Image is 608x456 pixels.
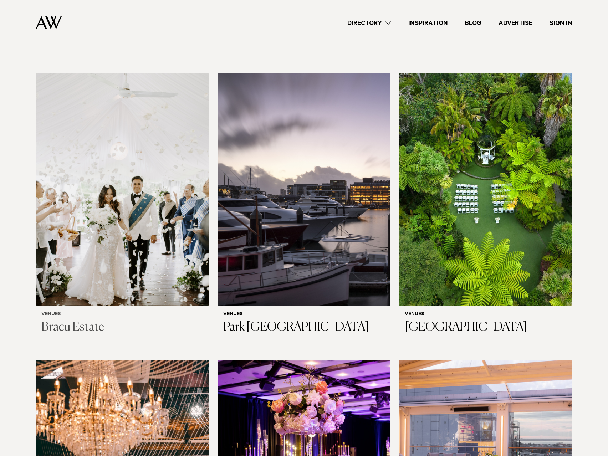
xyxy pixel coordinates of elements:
[405,312,567,318] h6: Venues
[400,18,456,28] a: Inspiration
[218,73,391,340] a: Yacht in the harbour at Park Hyatt Auckland Venues Park [GEOGRAPHIC_DATA]
[339,18,400,28] a: Directory
[41,312,203,318] h6: Venues
[218,73,391,306] img: Yacht in the harbour at Park Hyatt Auckland
[399,73,572,340] a: Native bush wedding setting Venues [GEOGRAPHIC_DATA]
[399,73,572,306] img: Native bush wedding setting
[41,320,203,335] h3: Bracu Estate
[541,18,581,28] a: Sign In
[456,18,490,28] a: Blog
[405,320,567,335] h3: [GEOGRAPHIC_DATA]
[36,16,62,29] img: Auckland Weddings Logo
[36,73,209,306] img: Auckland Weddings Venues | Bracu Estate
[36,73,209,340] a: Auckland Weddings Venues | Bracu Estate Venues Bracu Estate
[490,18,541,28] a: Advertise
[223,320,385,335] h3: Park [GEOGRAPHIC_DATA]
[223,312,385,318] h6: Venues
